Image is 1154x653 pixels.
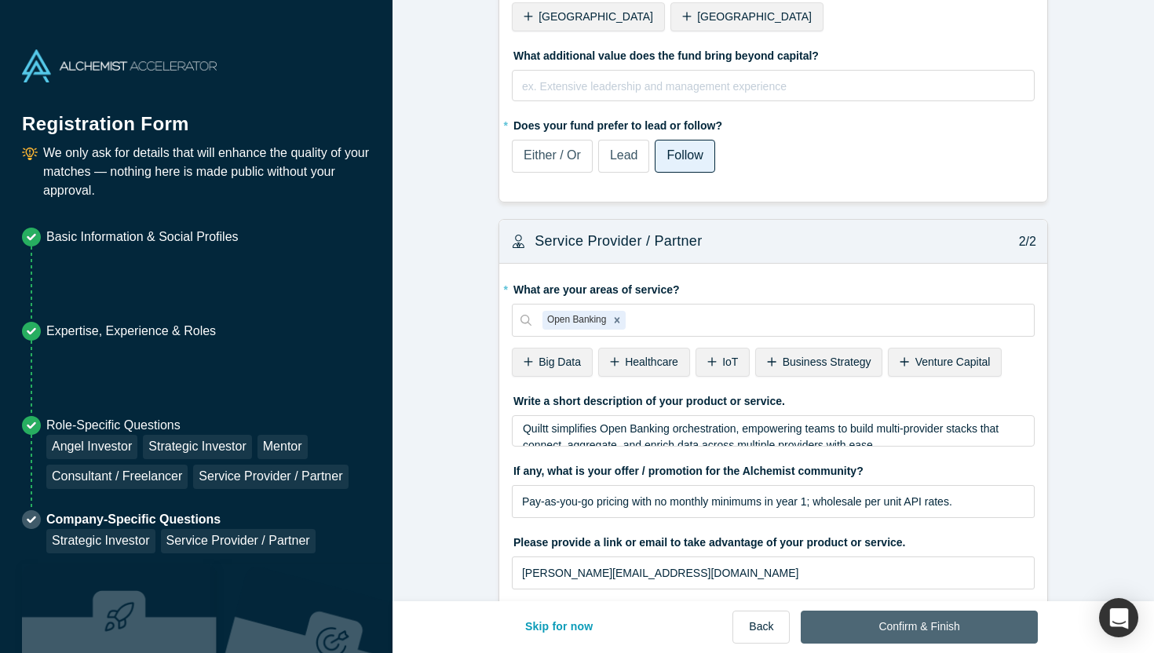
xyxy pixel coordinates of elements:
div: Mentor [257,435,308,459]
span: Business Strategy [783,356,871,368]
span: Either / Or [524,148,581,162]
span: IoT [722,356,738,368]
div: Healthcare [598,348,690,377]
span: [GEOGRAPHIC_DATA] [697,10,812,23]
div: [GEOGRAPHIC_DATA] [670,2,824,31]
input: ex. Free consultation to Review Current IP [512,485,1035,518]
p: Company-Specific Questions [46,510,316,529]
div: Business Strategy [755,348,882,377]
div: Remove Open Banking [608,311,626,330]
span: [GEOGRAPHIC_DATA] [539,10,653,23]
div: Consultant / Freelancer [46,465,188,489]
label: What additional value does the fund bring beyond capital? [512,42,1035,64]
label: Please provide a link or email to take advantage of your product or service. [512,529,1035,551]
label: If any, what is your offer / promotion for the Alchemist community? [512,458,1035,480]
button: Confirm & Finish [801,611,1037,644]
span: Follow [666,148,703,162]
div: Venture Capital [888,348,1002,377]
div: rdw-editor [523,75,1024,107]
label: Does your fund prefer to lead or follow? [512,112,1035,134]
div: IoT [696,348,750,377]
div: rdw-editor [523,421,1024,452]
div: Strategic Investor [46,529,155,553]
div: Service Provider / Partner [161,529,316,553]
img: Alchemist Accelerator Logo [22,49,217,82]
span: Healthcare [625,356,678,368]
span: Venture Capital [915,356,991,368]
p: Basic Information & Social Profiles [46,228,239,246]
label: What are your areas of service? [512,276,1035,298]
p: Role-Specific Questions [46,416,371,435]
div: Open Banking [542,311,608,330]
span: Lead [610,148,638,162]
input: ex. alchemist@example.com [512,556,1035,589]
label: Write a short description of your product or service. [512,388,1035,410]
p: 2/2 [1010,232,1036,251]
div: Strategic Investor [143,435,252,459]
h1: Registration Form [22,93,371,138]
p: We only ask for details that will enhance the quality of your matches — nothing here is made publ... [43,144,371,200]
span: Big Data [539,356,581,368]
button: Back [732,611,790,644]
div: rdw-wrapper [512,70,1035,101]
div: Service Provider / Partner [193,465,348,489]
div: Angel Investor [46,435,137,459]
div: rdw-wrapper [512,415,1035,447]
div: Big Data [512,348,593,377]
div: [GEOGRAPHIC_DATA] [512,2,665,31]
h3: Service Provider / Partner [535,231,702,252]
p: Expertise, Experience & Roles [46,322,216,341]
span: Quiltt simplifies Open Banking orchestration, empowering teams to build multi-provider stacks tha... [523,422,1002,451]
button: Skip for now [509,611,610,644]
